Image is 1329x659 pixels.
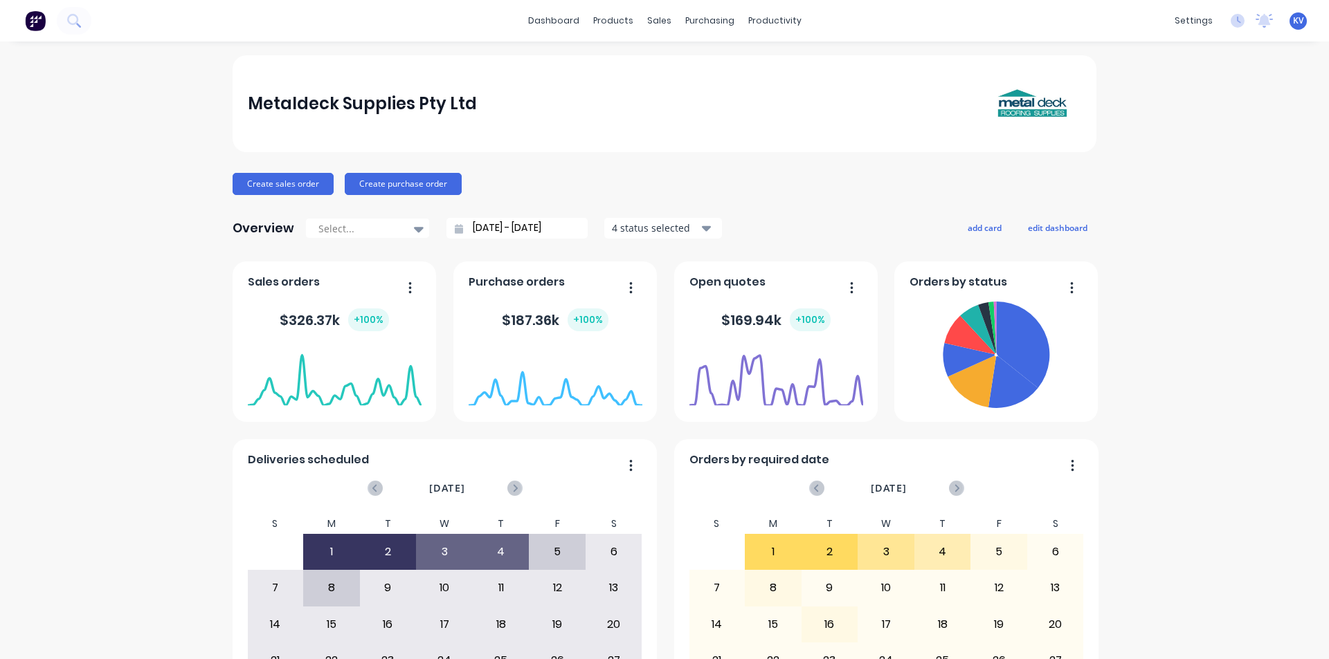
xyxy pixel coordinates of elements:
[802,535,858,569] div: 2
[248,570,303,605] div: 7
[970,514,1027,534] div: F
[1019,219,1096,236] button: edit dashboard
[914,514,971,534] div: T
[959,219,1011,236] button: add card
[745,535,801,569] div: 1
[640,10,678,31] div: sales
[1168,10,1220,31] div: settings
[802,570,858,605] div: 9
[790,308,831,331] div: + 100 %
[586,10,640,31] div: products
[586,570,642,605] div: 13
[530,607,585,642] div: 19
[417,535,472,569] div: 3
[530,570,585,605] div: 12
[971,570,1027,605] div: 12
[802,514,858,534] div: T
[416,514,473,534] div: W
[417,570,472,605] div: 10
[361,535,416,569] div: 2
[1027,514,1084,534] div: S
[802,607,858,642] div: 16
[348,308,389,331] div: + 100 %
[586,607,642,642] div: 20
[473,607,529,642] div: 18
[502,308,608,331] div: $ 187.36k
[530,535,585,569] div: 5
[303,514,360,534] div: M
[1028,607,1083,642] div: 20
[971,607,1027,642] div: 19
[233,214,294,242] div: Overview
[689,514,745,534] div: S
[345,173,462,195] button: Create purchase order
[984,80,1081,128] img: Metaldeck Supplies Pty Ltd
[25,10,46,31] img: Factory
[304,607,359,642] div: 15
[915,607,970,642] div: 18
[721,308,831,331] div: $ 169.94k
[247,514,304,534] div: S
[745,607,801,642] div: 15
[568,308,608,331] div: + 100 %
[858,607,914,642] div: 17
[280,308,389,331] div: $ 326.37k
[1028,535,1083,569] div: 6
[469,274,565,290] span: Purchase orders
[361,607,416,642] div: 16
[741,10,808,31] div: productivity
[858,570,914,605] div: 10
[612,221,699,235] div: 4 status selected
[678,10,741,31] div: purchasing
[915,570,970,605] div: 11
[910,274,1007,290] span: Orders by status
[304,535,359,569] div: 1
[417,607,472,642] div: 17
[233,173,334,195] button: Create sales order
[689,570,745,605] div: 7
[304,570,359,605] div: 8
[248,90,477,118] div: Metaldeck Supplies Pty Ltd
[248,274,320,290] span: Sales orders
[429,481,465,496] span: [DATE]
[360,514,417,534] div: T
[473,535,529,569] div: 4
[689,274,766,290] span: Open quotes
[689,607,745,642] div: 14
[586,514,642,534] div: S
[1028,570,1083,605] div: 13
[745,570,801,605] div: 8
[604,218,722,239] button: 4 status selected
[745,514,802,534] div: M
[858,514,914,534] div: W
[1293,15,1303,27] span: KV
[248,607,303,642] div: 14
[521,10,586,31] a: dashboard
[361,570,416,605] div: 9
[248,452,369,468] span: Deliveries scheduled
[586,535,642,569] div: 6
[473,514,530,534] div: T
[529,514,586,534] div: F
[915,535,970,569] div: 4
[858,535,914,569] div: 3
[871,481,907,496] span: [DATE]
[971,535,1027,569] div: 5
[473,570,529,605] div: 11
